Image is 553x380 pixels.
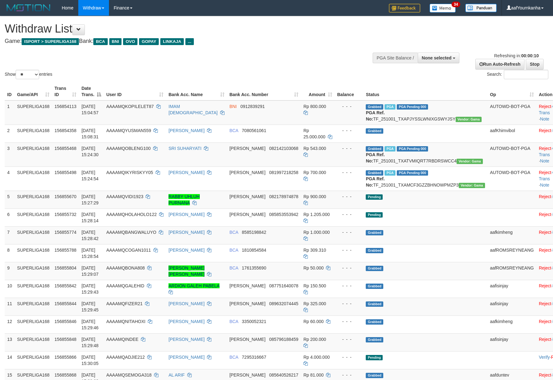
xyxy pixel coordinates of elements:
[389,4,420,13] img: Feedback.jpg
[366,194,383,200] span: Pending
[397,104,428,110] span: PGA Pending
[15,167,52,191] td: SUPERLIGA168
[5,125,15,142] td: 2
[539,319,551,324] a: Reject
[337,300,361,307] div: - - -
[430,4,456,13] img: Button%20Memo.svg
[488,280,536,298] td: aafisinjay
[539,265,551,270] a: Reject
[504,70,548,79] input: Search:
[230,355,238,360] span: BCA
[54,337,76,342] span: 156855848
[5,316,15,333] td: 12
[5,262,15,280] td: 9
[54,372,76,377] span: 156855868
[269,372,298,377] span: Copy 085640526217 to clipboard
[337,229,361,235] div: - - -
[269,337,298,342] span: Copy 085796188459 to clipboard
[488,142,536,167] td: AUTOWD-BOT-PGA
[5,244,15,262] td: 8
[15,351,52,369] td: SUPERLIGA168
[269,283,298,288] span: Copy 087751640078 to clipboard
[488,333,536,351] td: aafisinjay
[303,337,326,342] span: Rp 200.000
[106,248,151,253] span: AAAAMQCOGAN1011
[456,117,482,122] span: Vendor URL: https://trx31.1velocity.biz
[385,104,395,110] span: Marked by aafchhiseyha
[54,301,76,306] span: 156855844
[54,265,76,270] span: 156855804
[269,301,298,306] span: Copy 089632074445 to clipboard
[337,169,361,176] div: - - -
[242,265,266,270] span: Copy 1761355690 to clipboard
[5,333,15,351] td: 13
[269,146,298,151] span: Copy 082142103068 to clipboard
[242,230,266,235] span: Copy 8585198842 to clipboard
[5,38,362,44] h4: Game: Bank:
[269,170,298,175] span: Copy 081997218258 to clipboard
[488,244,536,262] td: aafROMSREYNEANG
[337,127,361,134] div: - - -
[539,230,551,235] a: Reject
[168,128,204,133] a: [PERSON_NAME]
[337,247,361,253] div: - - -
[54,128,76,133] span: 156854358
[539,283,551,288] a: Reject
[385,170,395,176] span: Marked by aafheankoy
[22,38,79,45] span: ISPORT > SUPERLIGA168
[106,265,145,270] span: AAAAMQBONA808
[521,53,539,58] strong: 00:00:10
[15,208,52,226] td: SUPERLIGA168
[123,38,137,45] span: OVO
[230,265,238,270] span: BCA
[81,337,99,348] span: [DATE] 15:29:48
[5,142,15,167] td: 3
[106,355,145,360] span: AAAAMQADJIE212
[168,283,219,288] a: ARDION GALEH PABELA
[539,170,551,175] a: Reject
[539,146,551,151] a: Reject
[106,283,144,288] span: AAAAMQGALEHID
[337,211,361,218] div: - - -
[106,319,145,324] span: AAAAMQNITAHOXI
[168,319,204,324] a: [PERSON_NAME]
[5,3,52,13] img: MOTION_logo.png
[5,23,362,35] h1: Withdraw List
[230,319,238,324] span: BCA
[15,262,52,280] td: SUPERLIGA168
[242,319,266,324] span: Copy 3350052321 to clipboard
[81,104,99,115] span: [DATE] 15:04:57
[5,280,15,298] td: 10
[397,146,428,151] span: PGA Pending
[81,301,99,312] span: [DATE] 15:29:45
[539,355,550,360] a: Verify
[185,38,194,45] span: ...
[487,70,548,79] label: Search:
[168,194,199,205] a: RABBY UHLUH PURNANA
[337,265,361,271] div: - - -
[15,125,52,142] td: SUPERLIGA168
[5,100,15,125] td: 1
[230,128,238,133] span: BCA
[54,230,76,235] span: 156855774
[104,83,166,100] th: User ID: activate to sort column ascending
[337,336,361,342] div: - - -
[168,248,204,253] a: [PERSON_NAME]
[139,38,159,45] span: GOPAY
[15,226,52,244] td: SUPERLIGA168
[106,146,151,151] span: AAAAMQOBLENG100
[301,83,335,100] th: Amount: activate to sort column ascending
[366,128,383,134] span: Grabbed
[15,333,52,351] td: SUPERLIGA168
[457,159,483,164] span: Vendor URL: https://trx31.1velocity.biz
[303,146,326,151] span: Rp 543.000
[303,301,326,306] span: Rp 325.000
[5,226,15,244] td: 7
[52,83,79,100] th: Trans ID: activate to sort column ascending
[363,100,487,125] td: TF_251001_TXAPJYSSLWNIXGSWYJSY
[366,373,383,378] span: Grabbed
[242,355,266,360] span: Copy 7295316667 to clipboard
[488,125,536,142] td: aafKhimvibol
[475,59,525,69] a: Run Auto-Refresh
[81,194,99,205] span: [DATE] 15:27:29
